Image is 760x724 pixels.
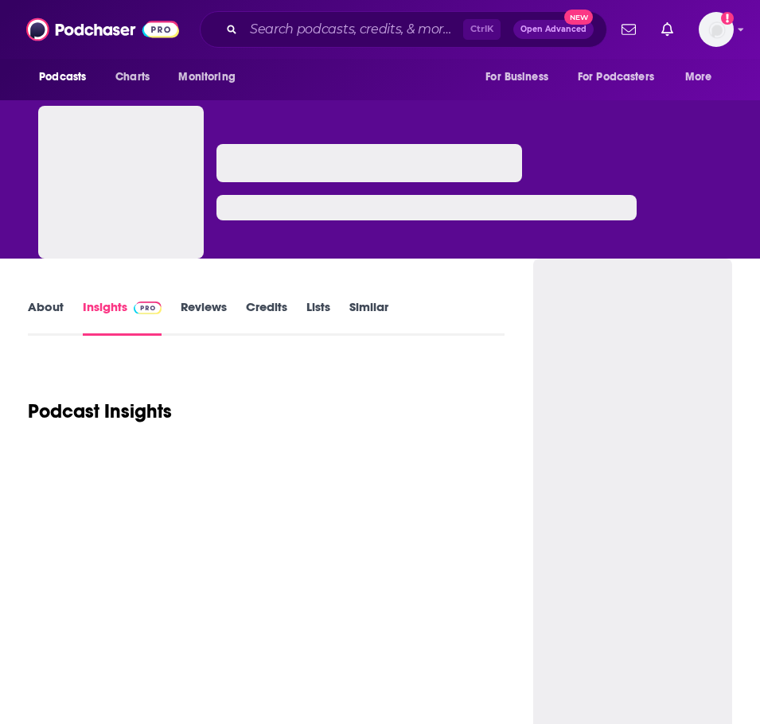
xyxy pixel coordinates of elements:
span: Charts [115,66,150,88]
svg: Add a profile image [721,12,734,25]
a: About [28,299,64,336]
img: Podchaser - Follow, Share and Rate Podcasts [26,14,179,45]
span: More [685,66,712,88]
div: Search podcasts, credits, & more... [200,11,607,48]
a: Show notifications dropdown [655,16,680,43]
button: open menu [674,62,732,92]
span: Open Advanced [520,25,587,33]
a: Lists [306,299,330,336]
a: Credits [246,299,287,336]
a: InsightsPodchaser Pro [83,299,162,336]
button: open menu [474,62,568,92]
button: open menu [167,62,255,92]
a: Show notifications dropdown [615,16,642,43]
span: For Business [485,66,548,88]
img: Podchaser Pro [134,302,162,314]
span: Podcasts [39,66,86,88]
input: Search podcasts, credits, & more... [244,17,463,42]
img: User Profile [699,12,734,47]
button: Open AdvancedNew [513,20,594,39]
span: For Podcasters [578,66,654,88]
button: Show profile menu [699,12,734,47]
h1: Podcast Insights [28,399,172,423]
button: open menu [567,62,677,92]
span: Logged in as Ashley_Beenen [699,12,734,47]
button: open menu [28,62,107,92]
a: Reviews [181,299,227,336]
a: Similar [349,299,388,336]
span: Monitoring [178,66,235,88]
span: New [564,10,593,25]
a: Charts [105,62,159,92]
span: Ctrl K [463,19,501,40]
